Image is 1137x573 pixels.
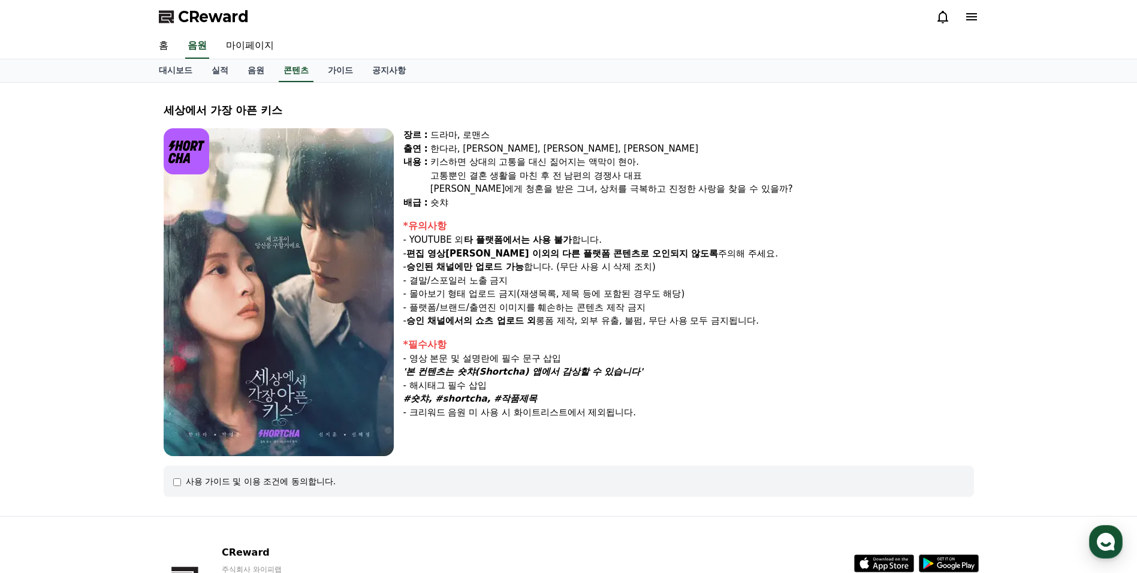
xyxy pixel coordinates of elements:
[403,128,428,142] div: 장르 :
[403,247,974,261] p: - 주의해 주세요.
[185,398,200,408] span: 설정
[178,7,249,26] span: CReward
[149,59,202,82] a: 대시보드
[562,248,719,259] strong: 다른 플랫폼 콘텐츠로 오인되지 않도록
[279,59,313,82] a: 콘텐츠
[185,34,209,59] a: 음원
[403,287,974,301] p: - 몰아보기 형태 업로드 금지(재생목록, 제목 등에 포함된 경우도 해당)
[464,234,572,245] strong: 타 플랫폼에서는 사용 불가
[430,128,974,142] div: 드라마, 로맨스
[164,102,974,119] div: 세상에서 가장 아픈 키스
[202,59,238,82] a: 실적
[403,337,974,352] div: *필수사항
[403,314,974,328] p: - 롱폼 제작, 외부 유출, 불펌, 무단 사용 모두 금지됩니다.
[430,169,974,183] div: 고통뿐인 결혼 생활을 마친 후 전 남편의 경쟁사 대표
[110,399,124,408] span: 대화
[403,155,428,196] div: 내용 :
[403,379,974,393] p: - 해시태그 필수 삽입
[164,128,210,174] img: logo
[430,196,974,210] div: 숏챠
[164,128,394,456] img: video
[38,398,45,408] span: 홈
[403,274,974,288] p: - 결말/스포일러 노출 금지
[159,7,249,26] a: CReward
[403,406,974,420] p: - 크리워드 음원 미 사용 시 화이트리스트에서 제외됩니다.
[406,261,524,272] strong: 승인된 채널에만 업로드 가능
[403,352,974,366] p: - 영상 본문 및 설명란에 필수 문구 삽입
[403,196,428,210] div: 배급 :
[4,380,79,410] a: 홈
[406,315,536,326] strong: 승인 채널에서의 쇼츠 업로드 외
[430,142,974,156] div: 한다라, [PERSON_NAME], [PERSON_NAME], [PERSON_NAME]
[403,301,974,315] p: - 플랫폼/브랜드/출연진 이미지를 훼손하는 콘텐츠 제작 금지
[186,475,336,487] div: 사용 가이드 및 이용 조건에 동의합니다.
[238,59,274,82] a: 음원
[403,219,974,233] div: *유의사항
[403,233,974,247] p: - YOUTUBE 외 합니다.
[216,34,284,59] a: 마이페이지
[403,393,538,404] em: #숏챠, #shortcha, #작품제목
[318,59,363,82] a: 가이드
[79,380,155,410] a: 대화
[363,59,415,82] a: 공지사항
[149,34,178,59] a: 홈
[430,182,974,196] div: [PERSON_NAME]에게 청혼을 받은 그녀, 상처를 극복하고 진정한 사랑을 찾을 수 있을까?
[403,366,643,377] em: '본 컨텐츠는 숏챠(Shortcha) 앱에서 감상할 수 있습니다'
[155,380,230,410] a: 설정
[222,545,368,560] p: CReward
[403,142,428,156] div: 출연 :
[430,155,974,169] div: 키스하면 상대의 고통을 대신 짊어지는 액막이 현아.
[403,260,974,274] p: - 합니다. (무단 사용 시 삭제 조치)
[406,248,559,259] strong: 편집 영상[PERSON_NAME] 이외의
